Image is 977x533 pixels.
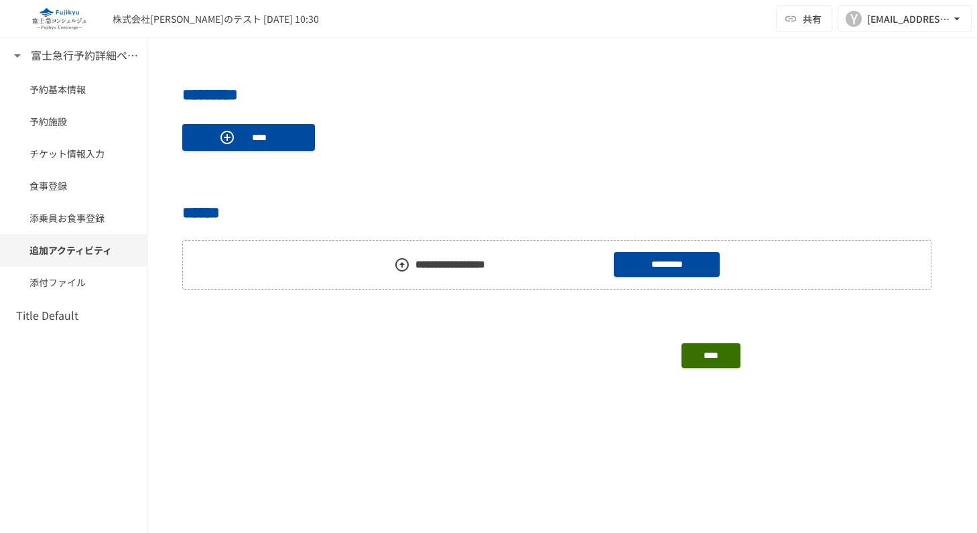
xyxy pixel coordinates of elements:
h6: 富士急行予約詳細ページ [31,47,138,64]
h6: Title Default [16,307,78,324]
button: 共有 [776,5,832,32]
span: 添付ファイル [29,275,117,290]
div: Y [846,11,862,27]
span: 予約施設 [29,114,117,129]
span: 共有 [803,11,822,26]
span: 追加アクティビティ [29,243,117,257]
span: 添乗員お食事登録 [29,211,117,225]
div: 株式会社[PERSON_NAME]のテスト [DATE] 10:30 [113,12,319,26]
span: 予約基本情報 [29,82,117,97]
button: Y[EMAIL_ADDRESS][DOMAIN_NAME] [838,5,972,32]
span: 食事登録 [29,178,117,193]
img: eQeGXtYPV2fEKIA3pizDiVdzO5gJTl2ahLbsPaD2E4R [16,8,102,29]
div: [EMAIL_ADDRESS][DOMAIN_NAME] [867,11,950,27]
span: チケット情報入力 [29,146,117,161]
